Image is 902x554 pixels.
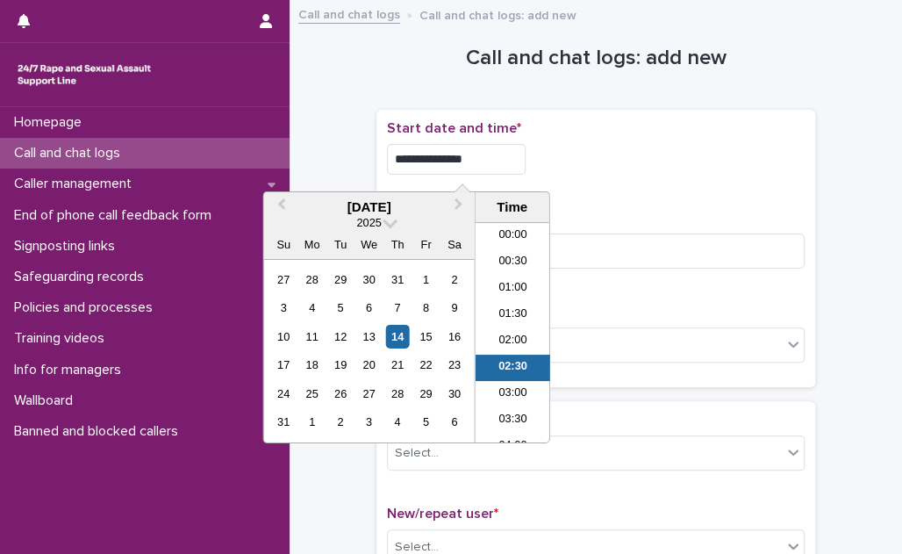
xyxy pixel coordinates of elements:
div: Choose Wednesday, August 6th, 2025 [357,296,381,320]
p: Wallboard [7,392,87,409]
button: Next Month [447,194,475,222]
div: Choose Wednesday, August 20th, 2025 [357,353,381,377]
div: month 2025-08 [269,265,469,436]
div: Choose Sunday, August 3rd, 2025 [272,296,296,320]
div: Sa [442,233,466,256]
div: Choose Saturday, August 16th, 2025 [442,325,466,349]
li: 00:00 [476,223,550,249]
div: Choose Tuesday, August 19th, 2025 [328,353,352,377]
p: End of phone call feedback form [7,207,225,224]
div: Choose Thursday, July 31st, 2025 [385,268,409,291]
div: Mo [300,233,324,256]
div: Time [480,199,545,215]
div: Choose Thursday, August 14th, 2025 [385,325,409,349]
li: 02:00 [476,328,550,355]
button: Previous Month [265,194,293,222]
div: Choose Sunday, August 10th, 2025 [272,325,296,349]
li: 00:30 [476,249,550,276]
p: Training videos [7,330,118,347]
div: Choose Wednesday, July 30th, 2025 [357,268,381,291]
div: Su [272,233,296,256]
div: Choose Thursday, August 28th, 2025 [385,382,409,406]
div: Choose Thursday, August 21st, 2025 [385,353,409,377]
div: Choose Friday, August 1st, 2025 [414,268,438,291]
div: Choose Saturday, September 6th, 2025 [442,410,466,434]
div: Choose Tuesday, August 5th, 2025 [328,296,352,320]
div: Choose Wednesday, August 27th, 2025 [357,382,381,406]
div: Choose Tuesday, July 29th, 2025 [328,268,352,291]
div: Choose Friday, August 8th, 2025 [414,296,438,320]
p: Call and chat logs [7,145,134,162]
h1: Call and chat logs: add new [376,46,815,71]
li: 01:30 [476,302,550,328]
div: Choose Sunday, August 17th, 2025 [272,353,296,377]
div: Select... [395,444,439,463]
div: Choose Friday, September 5th, 2025 [414,410,438,434]
img: rhQMoQhaT3yELyF149Cw [14,57,154,92]
div: Choose Sunday, July 27th, 2025 [272,268,296,291]
span: New/repeat user [387,507,498,521]
div: Choose Wednesday, September 3rd, 2025 [357,410,381,434]
div: Fr [414,233,438,256]
p: Call and chat logs: add new [419,4,576,24]
div: Choose Tuesday, August 26th, 2025 [328,382,352,406]
div: Choose Tuesday, September 2nd, 2025 [328,410,352,434]
div: Choose Friday, August 22nd, 2025 [414,353,438,377]
div: Choose Tuesday, August 12th, 2025 [328,325,352,349]
div: Choose Saturday, August 30th, 2025 [442,382,466,406]
div: Choose Friday, August 29th, 2025 [414,382,438,406]
p: Caller management [7,176,146,192]
p: Policies and processes [7,299,167,316]
div: Choose Monday, July 28th, 2025 [300,268,324,291]
div: [DATE] [263,199,474,215]
div: Choose Wednesday, August 13th, 2025 [357,325,381,349]
div: Choose Sunday, August 31st, 2025 [272,410,296,434]
div: Th [385,233,409,256]
div: Choose Thursday, August 7th, 2025 [385,296,409,320]
li: 03:00 [476,381,550,407]
div: Choose Monday, August 4th, 2025 [300,296,324,320]
p: Safeguarding records [7,269,158,285]
div: Choose Thursday, September 4th, 2025 [385,410,409,434]
li: 04:00 [476,434,550,460]
p: Banned and blocked callers [7,423,192,440]
div: Choose Monday, August 18th, 2025 [300,353,324,377]
div: Choose Saturday, August 2nd, 2025 [442,268,466,291]
p: Homepage [7,114,96,131]
div: Choose Saturday, August 23rd, 2025 [442,353,466,377]
div: Choose Friday, August 15th, 2025 [414,325,438,349]
li: 03:30 [476,407,550,434]
span: 2025 [356,216,381,229]
div: Choose Saturday, August 9th, 2025 [442,296,466,320]
div: Choose Monday, September 1st, 2025 [300,410,324,434]
li: 02:30 [476,355,550,381]
div: Choose Monday, August 25th, 2025 [300,382,324,406]
p: Signposting links [7,238,129,255]
div: Choose Sunday, August 24th, 2025 [272,382,296,406]
div: Choose Monday, August 11th, 2025 [300,325,324,349]
div: We [357,233,381,256]
li: 01:00 [476,276,550,302]
a: Call and chat logs [298,4,400,24]
span: Start date and time [387,121,521,135]
div: Tu [328,233,352,256]
p: Info for managers [7,362,135,378]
